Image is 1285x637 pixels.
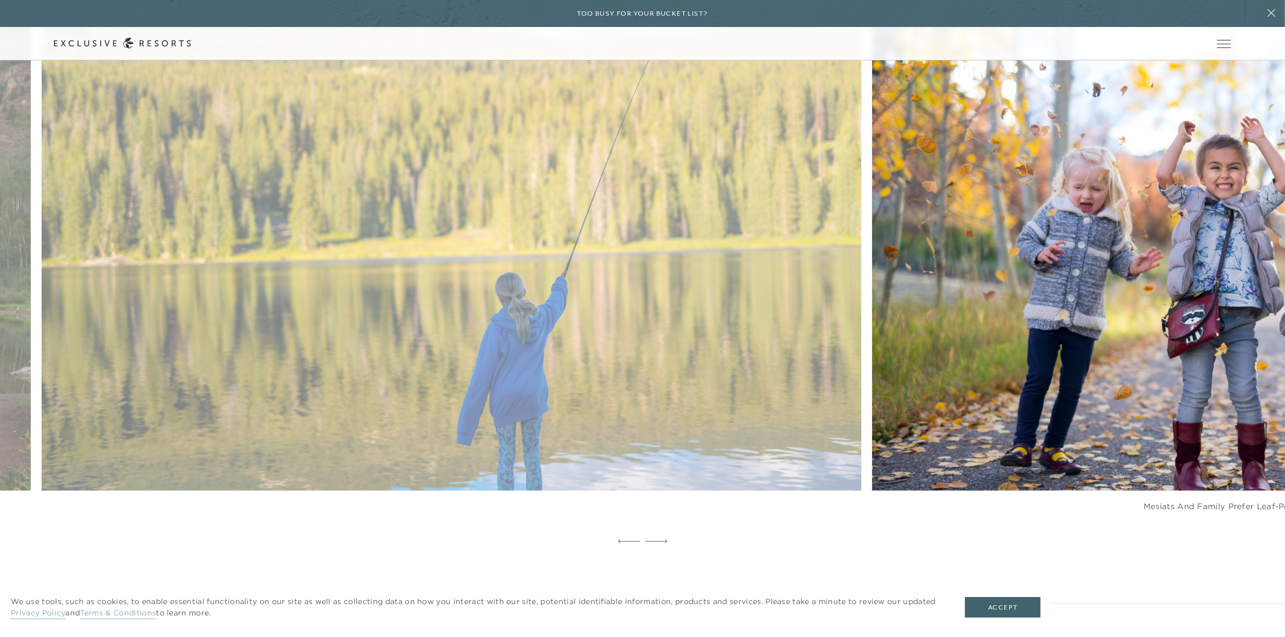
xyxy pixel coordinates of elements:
a: Terms & Conditions [80,608,156,619]
h6: Too busy for your bucket list? [577,9,708,19]
p: We use tools, such as cookies, to enable essential functionality on our site as well as collectin... [11,596,943,619]
button: Open navigation [1217,40,1231,47]
button: Accept [965,597,1041,618]
a: Privacy Policy [11,608,65,619]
